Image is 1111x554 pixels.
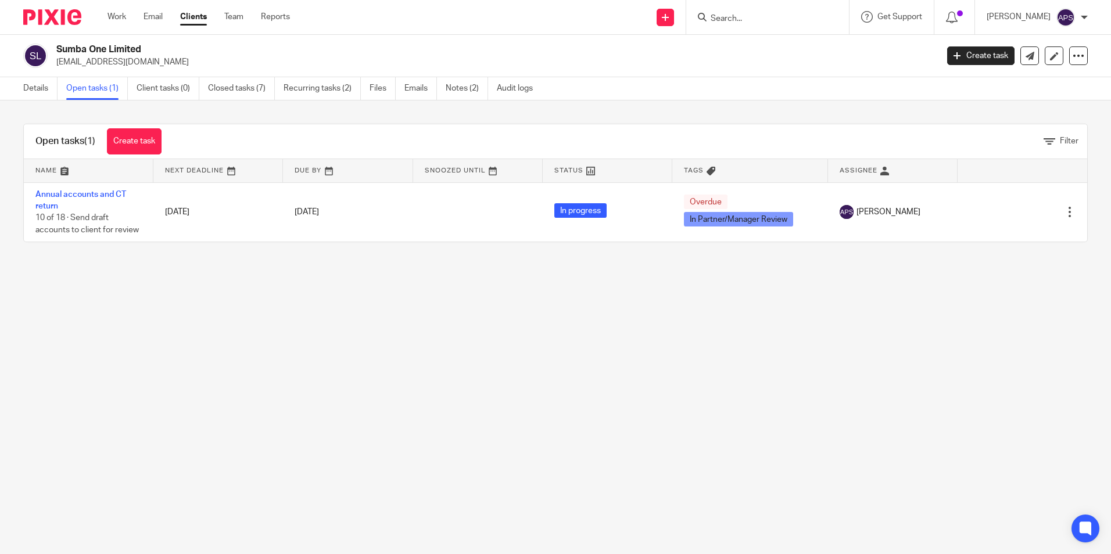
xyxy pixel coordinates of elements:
[425,167,486,174] span: Snoozed Until
[35,135,95,148] h1: Open tasks
[947,46,1015,65] a: Create task
[66,77,128,100] a: Open tasks (1)
[684,167,704,174] span: Tags
[1060,137,1078,145] span: Filter
[295,208,319,216] span: [DATE]
[446,77,488,100] a: Notes (2)
[684,195,727,209] span: Overdue
[180,11,207,23] a: Clients
[709,14,814,24] input: Search
[840,205,854,219] img: svg%3E
[856,206,920,218] span: [PERSON_NAME]
[35,214,139,234] span: 10 of 18 · Send draft accounts to client for review
[261,11,290,23] a: Reports
[35,190,126,210] a: Annual accounts and CT return
[107,128,162,154] a: Create task
[153,182,283,242] td: [DATE]
[370,77,396,100] a: Files
[84,136,95,146] span: (1)
[684,212,793,226] span: In Partner/Manager Review
[284,77,361,100] a: Recurring tasks (2)
[56,44,755,56] h2: Sumba One Limited
[144,11,163,23] a: Email
[554,203,607,218] span: In progress
[23,77,58,100] a: Details
[224,11,243,23] a: Team
[137,77,199,100] a: Client tasks (0)
[877,13,922,21] span: Get Support
[23,9,81,25] img: Pixie
[107,11,126,23] a: Work
[554,167,583,174] span: Status
[404,77,437,100] a: Emails
[56,56,930,68] p: [EMAIL_ADDRESS][DOMAIN_NAME]
[497,77,542,100] a: Audit logs
[208,77,275,100] a: Closed tasks (7)
[1056,8,1075,27] img: svg%3E
[987,11,1051,23] p: [PERSON_NAME]
[23,44,48,68] img: svg%3E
